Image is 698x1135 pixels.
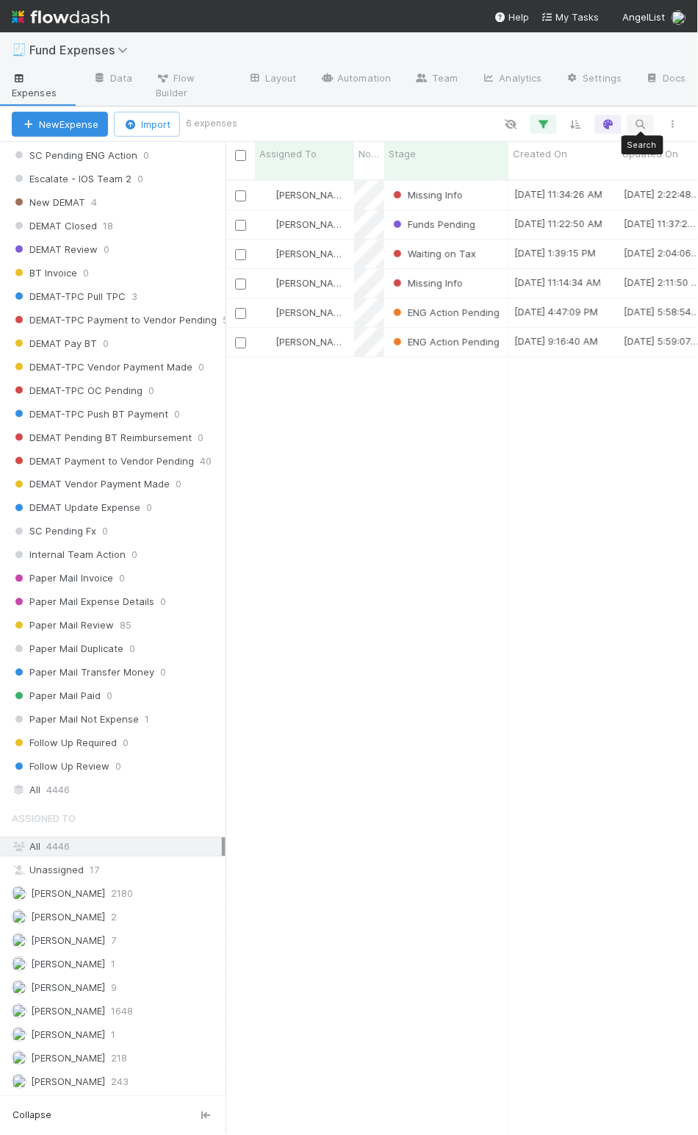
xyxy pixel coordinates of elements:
span: 0 [143,146,149,165]
div: All [12,781,222,800]
span: [PERSON_NAME] [31,935,105,947]
span: [PERSON_NAME] [31,1053,105,1064]
span: [PERSON_NAME] [31,1076,105,1088]
span: Missing Info [390,189,463,201]
span: My Tasks [542,11,600,23]
span: DEMAT Update Expense [12,499,140,518]
input: Toggle All Rows Selected [235,150,246,161]
a: Automation [308,68,403,91]
span: 0 [102,523,108,541]
div: [PERSON_NAME] [261,217,347,232]
span: SC Pending Fx [12,523,96,541]
input: Toggle Row Selected [235,308,246,319]
span: 2180 [111,885,133,903]
span: 4446 [46,841,70,853]
span: Escalate - IOS Team 2 [12,170,132,188]
span: 0 [146,499,152,518]
img: logo-inverted-e16ddd16eac7371096b0.svg [12,4,109,29]
span: Paper Mail Transfer Money [12,664,154,682]
div: [PERSON_NAME] [261,276,347,290]
input: Toggle Row Selected [235,190,246,201]
span: 7 [111,932,116,950]
span: 0 [115,758,121,776]
span: DEMAT-TPC Payment to Vendor Pending [12,311,217,329]
a: Settings [554,68,634,91]
a: Data [81,68,144,91]
a: Team [403,68,469,91]
span: 4446 [46,781,70,800]
span: Paper Mail Not Expense [12,711,139,729]
span: AngelList [623,11,666,23]
span: Paper Mail Duplicate [12,640,123,659]
input: Toggle Row Selected [235,249,246,260]
span: 0 [174,405,180,423]
div: [DATE] 9:16:40 AM [514,334,598,348]
span: Stage [389,146,416,161]
span: 0 [137,170,143,188]
div: [PERSON_NAME] [261,246,347,261]
a: My Tasks [542,10,600,24]
span: 1 [145,711,149,729]
span: DEMAT Pending BT Reimbursement [12,429,192,447]
div: Help [494,10,530,24]
span: [PERSON_NAME] [276,277,350,289]
span: New DEMAT [12,193,85,212]
span: [PERSON_NAME] [31,1006,105,1017]
span: DEMAT-TPC Vendor Payment Made [12,358,193,376]
span: DEMAT-TPC Pull TPC [12,287,126,306]
div: [PERSON_NAME] [261,305,347,320]
span: 0 [123,734,129,753]
span: 0 [129,640,135,659]
span: 0 [160,593,166,612]
span: [PERSON_NAME] [31,959,105,970]
div: Unassigned [12,862,222,880]
div: All [12,838,222,856]
input: Toggle Row Selected [235,220,246,231]
span: [PERSON_NAME] [276,336,350,348]
span: Assigned To [12,804,76,834]
span: [PERSON_NAME] [276,307,350,318]
span: 243 [111,1073,129,1092]
span: 40 [200,452,212,470]
div: [DATE] 11:22:50 AM [514,216,602,231]
span: Paper Mail Invoice [12,570,113,588]
span: 9 [111,979,117,998]
span: Created On [513,146,567,161]
span: Expenses [12,71,69,100]
span: [PERSON_NAME] [31,982,105,994]
span: Internal Team Action [12,546,126,565]
img: avatar_dbacaa61-7a5b-4cd3-8dce-10af25fe9829.png [12,910,26,925]
div: Missing Info [390,276,463,290]
img: avatar_85e0c86c-7619-463d-9044-e681ba95f3b2.png [12,1075,26,1089]
span: Fund Expenses [29,43,135,57]
div: [DATE] 11:34:26 AM [514,187,602,201]
span: DEMAT-TPC Push BT Payment [12,405,168,423]
span: Paper Mail Paid [12,687,101,706]
small: 6 expenses [186,117,237,130]
div: Missing Info [390,187,463,202]
a: Layout [236,68,309,91]
img: avatar_abca0ba5-4208-44dd-8897-90682736f166.png [12,887,26,901]
img: avatar_d8fc9ee4-bd1b-4062-a2a8-84feb2d97839.png [12,934,26,948]
span: Paper Mail Review [12,617,114,635]
span: Assigned To [259,146,317,161]
input: Toggle Row Selected [235,279,246,290]
img: avatar_93b89fca-d03a-423a-b274-3dd03f0a621f.png [262,248,273,259]
span: SC Pending ENG Action [12,146,137,165]
span: 0 [119,570,125,588]
a: Docs [634,68,698,91]
span: 0 [107,687,112,706]
span: 1 [111,1026,115,1045]
span: 85 [120,617,132,635]
a: Flow Builder [144,68,235,106]
span: [PERSON_NAME] [31,912,105,923]
img: avatar_93b89fca-d03a-423a-b274-3dd03f0a621f.png [262,218,273,230]
span: 0 [103,334,109,353]
span: 1648 [111,1003,133,1021]
span: Follow Up Review [12,758,109,776]
span: ENG Action Pending [390,307,500,318]
span: DEMAT Pay BT [12,334,97,353]
span: 18 [103,217,113,235]
img: avatar_93b89fca-d03a-423a-b274-3dd03f0a621f.png [262,307,273,318]
span: DEMAT Closed [12,217,97,235]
